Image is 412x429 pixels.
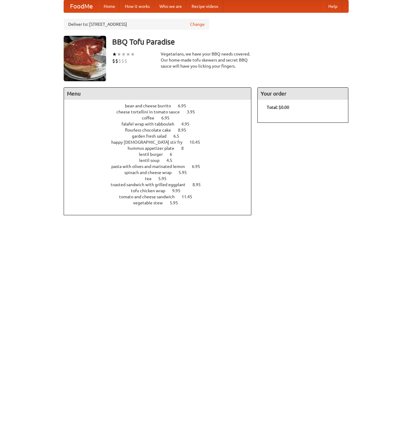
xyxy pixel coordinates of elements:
[124,170,198,175] a: spinach and cheese wrap 5.95
[133,200,189,205] a: vegetable stew 5.95
[258,88,348,100] h4: Your order
[145,176,157,181] span: tea
[166,158,178,163] span: 4.5
[131,188,192,193] a: tofu chicken wrap 9.95
[111,164,211,169] a: pasta with olives and marinated lemon 6.95
[112,51,117,58] li: ★
[122,122,180,126] span: falafel wrap with tabbouleh
[172,188,186,193] span: 9.95
[125,103,197,108] a: bean and cheese burrito 6.95
[178,103,192,108] span: 6.95
[133,200,169,205] span: vegetable stew
[111,140,211,145] a: happy [DEMOGRAPHIC_DATA] stir fry 10.45
[182,194,198,199] span: 11.45
[193,182,207,187] span: 8.95
[187,0,223,12] a: Recipe videos
[119,194,181,199] span: tomato and cheese sandwich
[128,146,180,151] span: hummus appetizer plate
[131,188,171,193] span: tofu chicken wrap
[179,170,193,175] span: 5.95
[323,0,342,12] a: Help
[132,134,190,139] a: garden fresh salad 6.5
[111,182,212,187] a: toasted sandwich with grilled eggplant 8.95
[189,140,206,145] span: 10.45
[126,51,130,58] li: ★
[122,122,201,126] a: falafel wrap with tabbouleh 4.95
[158,176,173,181] span: 5.95
[112,58,115,64] li: $
[124,170,178,175] span: spinach and cheese wrap
[132,134,173,139] span: garden fresh salad
[192,164,206,169] span: 6.95
[125,128,197,132] a: flourless chocolate cake 8.95
[170,200,184,205] span: 5.95
[181,146,190,151] span: 8
[190,21,205,27] a: Change
[128,146,195,151] a: hummus appetizer plate 8
[187,109,201,114] span: 3.95
[173,134,185,139] span: 6.5
[111,182,192,187] span: toasted sandwich with grilled eggplant
[115,58,118,64] li: $
[64,0,99,12] a: FoodMe
[124,58,127,64] li: $
[111,140,189,145] span: happy [DEMOGRAPHIC_DATA] stir fry
[142,116,181,120] a: coffee 6.95
[119,194,203,199] a: tomato and cheese sandwich 11.45
[112,36,349,48] h3: BBQ Tofu Paradise
[139,152,169,157] span: lentil burger
[155,0,187,12] a: Who we are
[118,58,121,64] li: $
[139,158,166,163] span: lentil soup
[64,36,106,81] img: angular.jpg
[64,88,251,100] h4: Menu
[99,0,120,12] a: Home
[117,51,121,58] li: ★
[142,116,160,120] span: coffee
[145,176,178,181] a: tea 5.95
[116,109,206,114] a: cheese tortellini in tomato sauce 3.95
[121,58,124,64] li: $
[125,128,177,132] span: flourless chocolate cake
[120,0,155,12] a: How it works
[121,51,126,58] li: ★
[161,51,252,69] div: Vegetarians, we have your BBQ needs covered. Our home-made tofu skewers and secret BBQ sauce will...
[130,51,135,58] li: ★
[181,122,196,126] span: 4.95
[170,152,178,157] span: 6
[139,152,183,157] a: lentil burger 6
[64,19,209,30] div: Deliver to: [STREET_ADDRESS]
[111,164,191,169] span: pasta with olives and marinated lemon
[267,105,289,110] b: Total: $0.00
[139,158,183,163] a: lentil soup 4.5
[116,109,186,114] span: cheese tortellini in tomato sauce
[178,128,192,132] span: 8.95
[125,103,177,108] span: bean and cheese burrito
[161,116,176,120] span: 6.95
